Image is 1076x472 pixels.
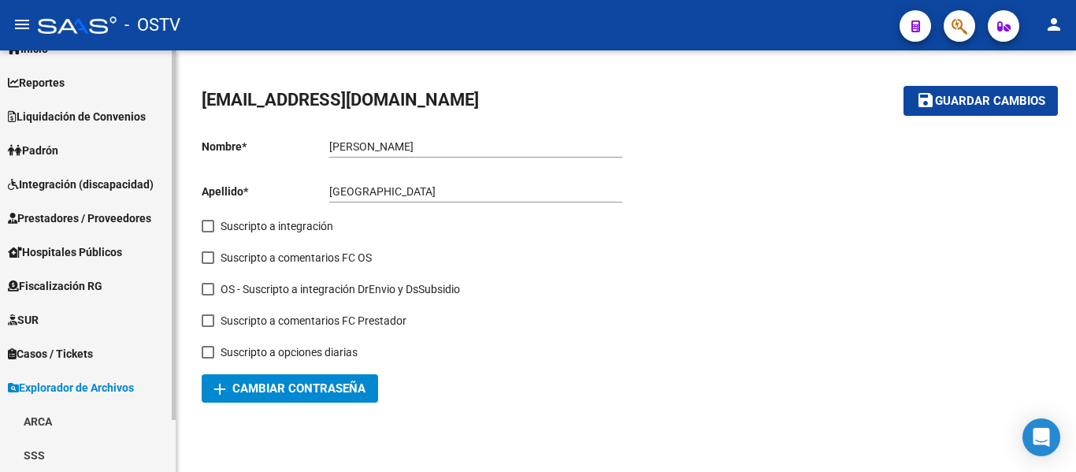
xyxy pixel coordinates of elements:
div: Open Intercom Messenger [1022,418,1060,456]
span: - OSTV [124,8,180,43]
span: Suscripto a opciones diarias [221,343,358,362]
p: Nombre [202,138,329,155]
mat-icon: person [1044,15,1063,34]
span: Cambiar Contraseña [214,381,365,396]
span: Padrón [8,142,58,159]
button: Cambiar Contraseña [202,374,378,403]
span: SUR [8,311,39,329]
mat-icon: save [916,91,935,110]
span: Prestadores / Proveedores [8,210,151,227]
span: Guardar cambios [935,95,1045,109]
span: OS - Suscripto a integración DrEnvio y DsSubsidio [221,280,460,299]
span: Suscripto a integración [221,217,333,236]
span: Casos / Tickets [8,345,93,362]
p: Apellido [202,183,329,200]
span: [EMAIL_ADDRESS][DOMAIN_NAME] [202,90,479,110]
span: Explorador de Archivos [8,379,134,396]
span: Suscripto a comentarios FC OS [221,248,372,267]
span: Suscripto a comentarios FC Prestador [221,311,406,330]
span: Integración (discapacidad) [8,176,154,193]
mat-icon: add [210,380,229,399]
span: Liquidación de Convenios [8,108,146,125]
mat-icon: menu [13,15,32,34]
span: Hospitales Públicos [8,243,122,261]
button: Guardar cambios [903,86,1058,115]
span: Reportes [8,74,65,91]
span: Fiscalización RG [8,277,102,295]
